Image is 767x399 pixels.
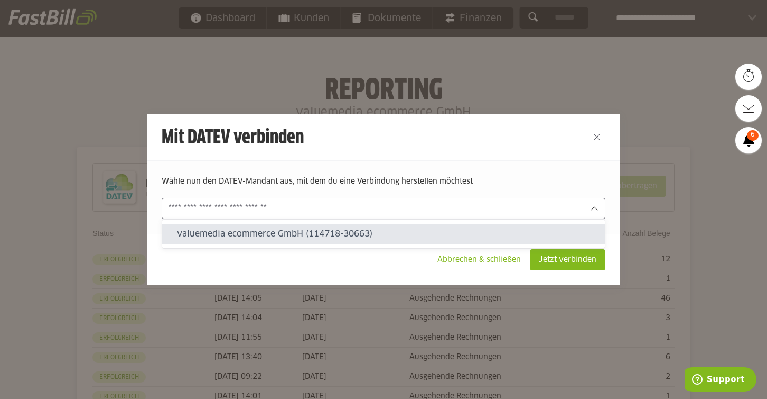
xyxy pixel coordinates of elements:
[747,130,759,141] span: 6
[162,176,605,187] p: Wähle nun den DATEV-Mandant aus, mit dem du eine Verbindung herstellen möchtest
[530,249,605,270] sl-button: Jetzt verbinden
[735,127,762,153] a: 6
[685,367,756,394] iframe: Öffnet ein Widget, in dem Sie weitere Informationen finden
[162,224,605,244] sl-option: valuemedia ecommerce GmbH (114718-30663)
[428,249,530,270] sl-button: Abbrechen & schließen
